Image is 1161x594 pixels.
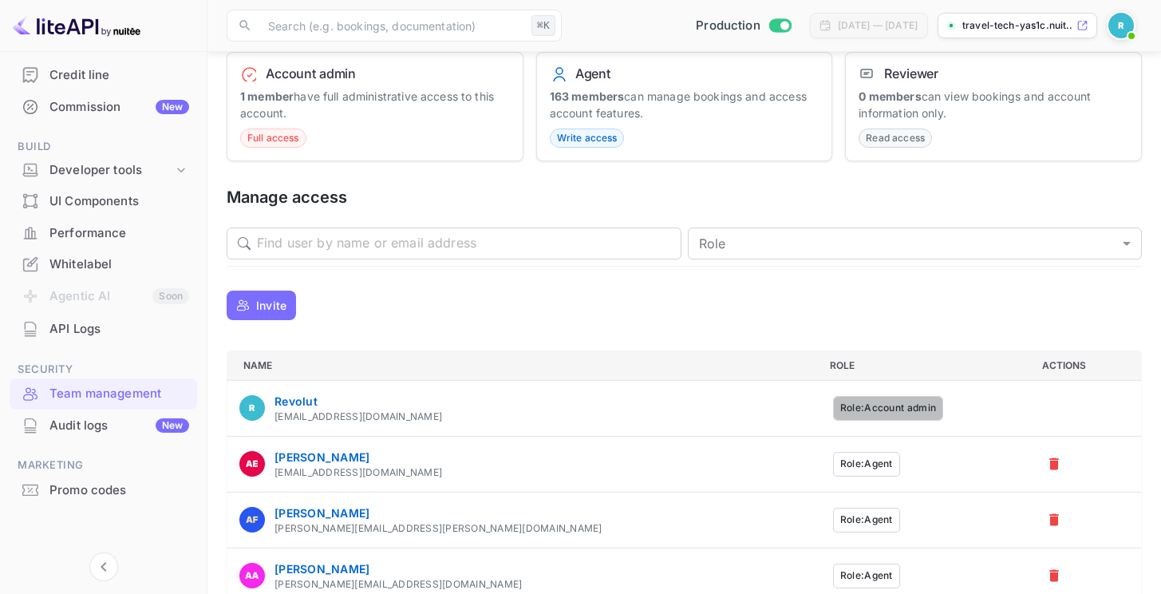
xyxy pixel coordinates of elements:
[833,508,900,533] button: Role:Agent
[10,218,197,247] a: Performance
[10,186,197,216] a: UI Components
[10,218,197,249] div: Performance
[10,92,197,121] a: CommissionNew
[10,186,197,217] div: UI Components
[10,361,197,378] span: Security
[239,563,265,588] img: Abhijith Anilkumar
[817,350,1029,380] th: Role
[227,187,1142,208] h5: Manage access
[10,249,197,280] div: Whitelabel
[49,66,189,85] div: Credit line
[49,255,189,274] div: Whitelabel
[49,224,189,243] div: Performance
[962,18,1073,33] p: travel-tech-yas1c.nuit...
[241,131,306,145] span: Full access
[49,385,189,403] div: Team management
[10,249,197,279] a: Whitelabel
[10,92,197,123] div: CommissionNew
[10,378,197,410] div: Team management
[859,89,921,103] strong: 0 members
[833,396,943,421] button: Role:Account admin
[696,17,760,35] span: Production
[550,89,625,103] strong: 163 members
[266,65,356,81] h6: Account admin
[838,18,918,33] div: [DATE] — [DATE]
[274,560,522,577] div: [PERSON_NAME]
[240,89,294,103] strong: 1 member
[10,29,197,58] a: Customers
[49,161,173,180] div: Developer tools
[10,475,197,506] div: Promo codes
[884,65,938,81] h6: Reviewer
[575,65,610,81] h6: Agent
[239,451,265,477] img: Abdellah Essaidi
[859,131,931,145] span: Read access
[240,88,510,121] p: have full administrative access to this account.
[10,410,197,442] div: Audit logsNew
[49,192,189,211] div: UI Components
[49,98,189,117] div: Commission
[274,521,602,536] div: [PERSON_NAME][EMAIL_ADDRESS][PERSON_NAME][DOMAIN_NAME]
[833,452,900,477] button: Role:Agent
[274,505,602,521] div: [PERSON_NAME]
[274,449,442,465] div: [PERSON_NAME]
[833,564,900,588] button: Role:Agent
[10,314,197,343] a: API Logs
[49,417,189,435] div: Audit logs
[10,314,197,345] div: API Logs
[227,291,296,320] button: Invite
[10,378,197,408] a: Team management
[89,552,118,581] button: Collapse navigation
[274,410,442,424] div: [EMAIL_ADDRESS][DOMAIN_NAME]
[10,138,197,156] span: Build
[13,13,140,38] img: LiteAPI logo
[49,320,189,339] div: API Logs
[10,410,197,440] a: Audit logsNew
[10,60,197,89] a: Credit line
[10,457,197,474] span: Marketing
[689,17,797,35] div: Switch to Sandbox mode
[256,297,286,314] p: Invite
[156,418,189,433] div: New
[551,131,624,145] span: Write access
[531,15,555,36] div: ⌘K
[859,88,1128,121] p: can view bookings and account information only.
[550,88,819,121] p: can manage bookings and access account features.
[156,100,189,114] div: New
[239,395,265,421] img: Revolut
[49,481,189,500] div: Promo codes
[10,475,197,505] a: Promo codes
[10,60,197,91] div: Credit line
[274,393,442,410] div: Revolut
[257,228,681,259] input: Find user by name or email address
[274,577,522,592] div: [PERSON_NAME][EMAIL_ADDRESS][DOMAIN_NAME]
[239,507,265,533] img: Abdulla Fahad
[1029,350,1142,380] th: Actions
[1108,13,1134,38] img: Revolut
[274,465,442,480] div: [EMAIL_ADDRESS][DOMAIN_NAME]
[259,10,525,42] input: Search (e.g. bookings, documentation)
[10,156,197,184] div: Developer tools
[227,350,817,380] th: Name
